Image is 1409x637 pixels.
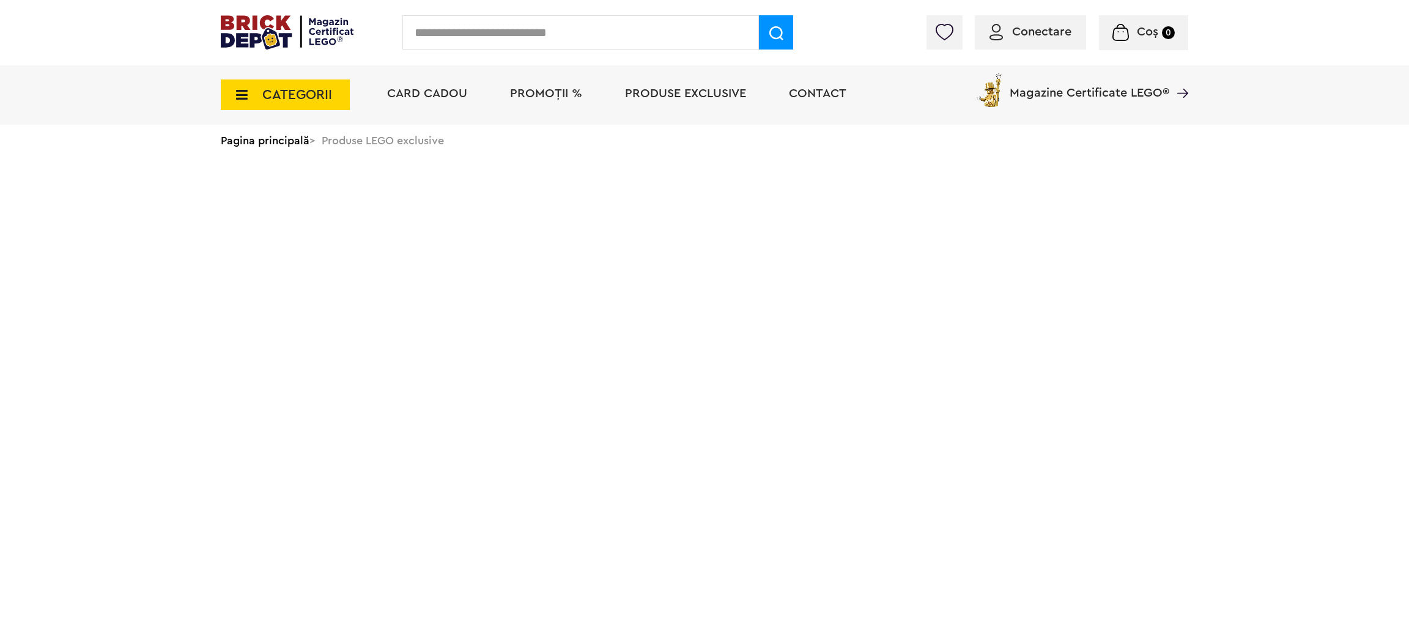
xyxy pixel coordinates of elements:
[221,125,1188,156] div: > Produse LEGO exclusive
[1137,26,1158,38] span: Coș
[1162,26,1175,39] small: 0
[789,87,846,100] a: Contact
[989,26,1071,38] a: Conectare
[262,88,332,101] span: CATEGORII
[1169,71,1188,83] a: Magazine Certificate LEGO®
[387,87,467,100] a: Card Cadou
[1010,71,1169,99] span: Magazine Certificate LEGO®
[625,87,746,100] a: Produse exclusive
[510,87,582,100] a: PROMOȚII %
[221,135,309,146] a: Pagina principală
[1012,26,1071,38] span: Conectare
